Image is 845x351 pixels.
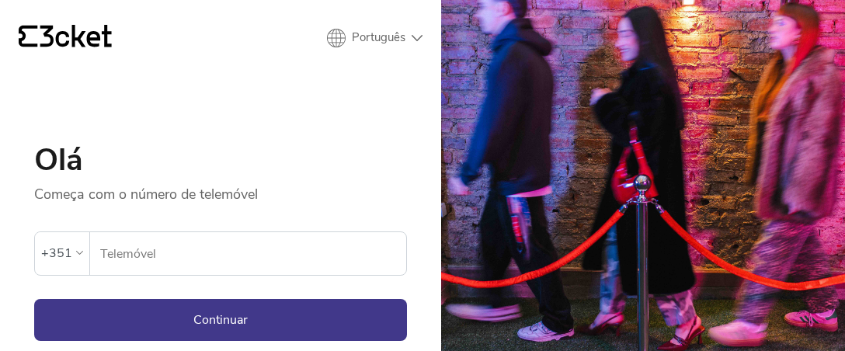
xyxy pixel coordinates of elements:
[34,175,407,203] p: Começa com o número de telemóvel
[90,232,406,276] label: Telemóvel
[34,144,407,175] h1: Olá
[19,25,112,51] a: {' '}
[19,26,37,47] g: {' '}
[41,242,72,265] div: +351
[99,232,406,275] input: Telemóvel
[34,299,407,341] button: Continuar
